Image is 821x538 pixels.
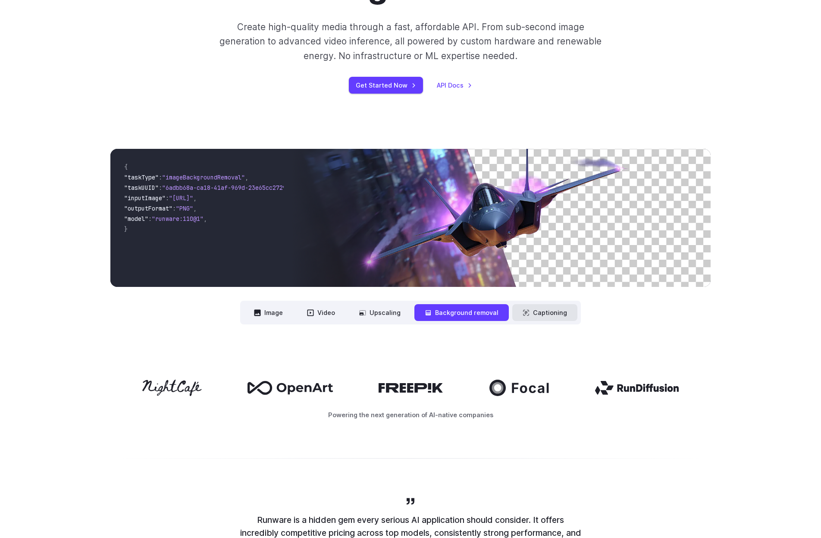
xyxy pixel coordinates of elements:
[110,410,711,420] p: Powering the next generation of AI-native companies
[204,215,207,223] span: ,
[297,304,345,321] button: Video
[148,215,152,223] span: :
[124,194,166,202] span: "inputImage"
[124,205,172,212] span: "outputFormat"
[166,194,169,202] span: :
[219,20,603,63] p: Create high-quality media through a fast, affordable API. From sub-second image generation to adv...
[512,304,577,321] button: Captioning
[193,194,197,202] span: ,
[244,304,293,321] button: Image
[437,80,472,90] a: API Docs
[193,205,197,212] span: ,
[124,225,128,233] span: }
[172,205,176,212] span: :
[245,173,248,181] span: ,
[159,184,162,192] span: :
[162,173,245,181] span: "imageBackgroundRemoval"
[176,205,193,212] span: "PNG"
[349,304,411,321] button: Upscaling
[162,184,293,192] span: "6adbb68a-ca18-41af-969d-23e65cc2729c"
[291,149,711,287] img: Futuristic stealth jet streaking through a neon-lit cityscape with glowing purple exhaust
[159,173,162,181] span: :
[169,194,193,202] span: "[URL]"
[124,215,148,223] span: "model"
[349,77,423,94] a: Get Started Now
[152,215,204,223] span: "runware:110@1"
[124,184,159,192] span: "taskUUID"
[124,173,159,181] span: "taskType"
[414,304,509,321] button: Background removal
[124,163,128,171] span: {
